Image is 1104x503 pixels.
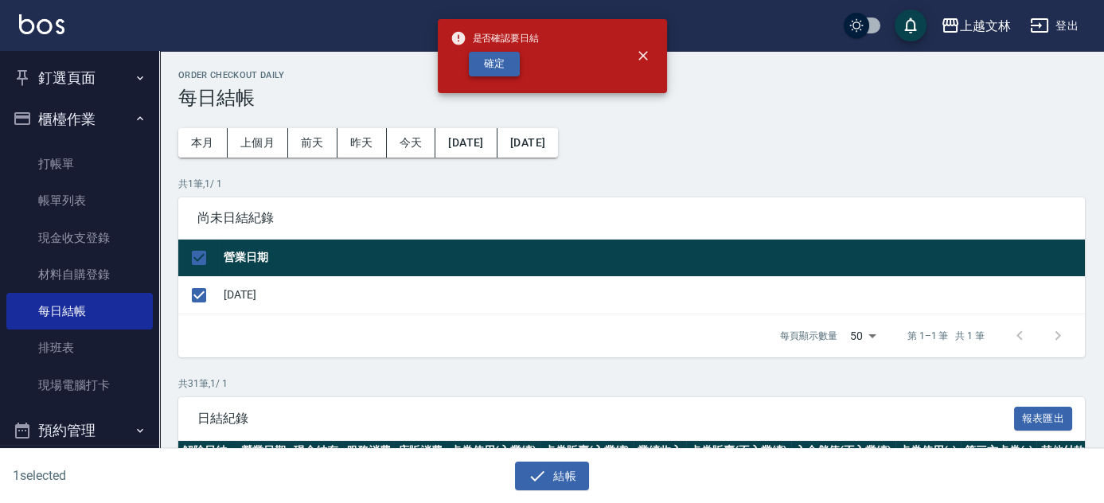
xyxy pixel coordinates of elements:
[6,182,153,219] a: 帳單列表
[290,441,342,462] th: 現金結存
[447,441,540,462] th: 卡券使用(入業績)
[634,441,686,462] th: 業績收入
[394,441,447,462] th: 店販消費
[540,441,634,462] th: 卡券販賣(入業績)
[178,177,1085,191] p: 共 1 筆, 1 / 1
[960,16,1011,36] div: 上越文林
[237,441,290,462] th: 營業日期
[178,441,237,462] th: 解除日結
[6,146,153,182] a: 打帳單
[178,376,1085,391] p: 共 31 筆, 1 / 1
[220,276,1085,314] td: [DATE]
[961,441,1037,462] th: 第三方卡券(-)
[178,87,1085,109] h3: 每日結帳
[220,240,1085,277] th: 營業日期
[337,128,387,158] button: 昨天
[1014,410,1073,425] a: 報表匯出
[451,30,540,46] span: 是否確認要日結
[13,466,273,485] h6: 1 selected
[6,293,153,329] a: 每日結帳
[387,128,436,158] button: 今天
[288,128,337,158] button: 前天
[626,38,661,73] button: close
[6,410,153,451] button: 預約管理
[895,10,927,41] button: save
[1024,11,1085,41] button: 登出
[197,210,1066,226] span: 尚未日結紀錄
[515,462,589,491] button: 結帳
[197,411,1014,427] span: 日結紀錄
[934,10,1017,42] button: 上越文林
[6,99,153,140] button: 櫃檯作業
[895,441,961,462] th: 卡券使用(-)
[435,128,497,158] button: [DATE]
[178,128,228,158] button: 本月
[6,256,153,293] a: 材料自購登錄
[1014,407,1073,431] button: 報表匯出
[844,314,882,357] div: 50
[469,52,520,76] button: 確定
[19,14,64,34] img: Logo
[6,329,153,366] a: 排班表
[686,441,791,462] th: 卡券販賣(不入業績)
[6,220,153,256] a: 現金收支登錄
[178,70,1085,80] h2: Order checkout daily
[342,441,395,462] th: 服務消費
[497,128,558,158] button: [DATE]
[228,128,288,158] button: 上個月
[6,367,153,404] a: 現場電腦打卡
[907,329,985,343] p: 第 1–1 筆 共 1 筆
[780,329,837,343] p: 每頁顯示數量
[6,57,153,99] button: 釘選頁面
[791,441,896,462] th: 入金儲值(不入業績)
